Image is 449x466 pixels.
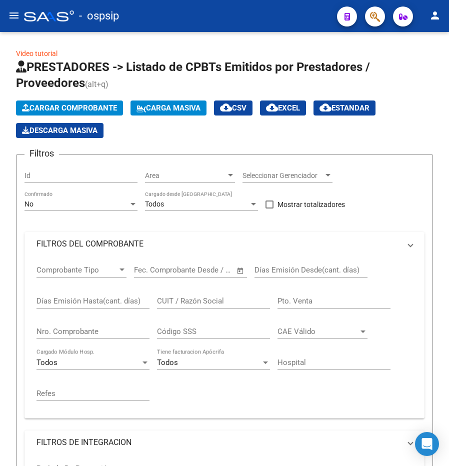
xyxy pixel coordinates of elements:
button: Cargar Comprobante [16,100,123,115]
span: Carga Masiva [136,103,200,112]
div: FILTROS DEL COMPROBANTE [24,256,424,418]
button: Estandar [313,100,375,115]
button: Carga Masiva [130,100,206,115]
span: No [24,200,33,208]
h3: Filtros [24,146,59,160]
span: Descarga Masiva [22,126,97,135]
div: Open Intercom Messenger [415,432,439,456]
span: Comprobante Tipo [36,265,117,274]
button: EXCEL [260,100,306,115]
mat-icon: person [429,9,441,21]
span: Todos [36,358,57,367]
mat-panel-title: FILTROS DEL COMPROBANTE [36,238,400,249]
a: Video tutorial [16,49,57,57]
span: EXCEL [266,103,300,112]
span: PRESTADORES -> Listado de CPBTs Emitidos por Prestadores / Proveedores [16,60,370,90]
button: Descarga Masiva [16,123,103,138]
span: CSV [220,103,246,112]
span: Todos [145,200,164,208]
span: Estandar [319,103,369,112]
input: Fecha inicio [134,265,174,274]
mat-icon: cloud_download [319,101,331,113]
button: Open calendar [235,265,246,276]
button: CSV [214,100,252,115]
span: (alt+q) [85,79,108,89]
span: Todos [157,358,178,367]
span: - ospsip [79,5,119,27]
span: Mostrar totalizadores [277,198,345,210]
span: CAE Válido [277,327,358,336]
mat-icon: cloud_download [220,101,232,113]
mat-panel-title: FILTROS DE INTEGRACION [36,437,400,448]
mat-expansion-panel-header: FILTROS DEL COMPROBANTE [24,232,424,256]
mat-icon: cloud_download [266,101,278,113]
span: Seleccionar Gerenciador [242,171,323,180]
span: Cargar Comprobante [22,103,117,112]
mat-expansion-panel-header: FILTROS DE INTEGRACION [24,430,424,454]
input: Fecha fin [183,265,232,274]
app-download-masive: Descarga masiva de comprobantes (adjuntos) [16,123,103,138]
mat-icon: menu [8,9,20,21]
span: Area [145,171,226,180]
